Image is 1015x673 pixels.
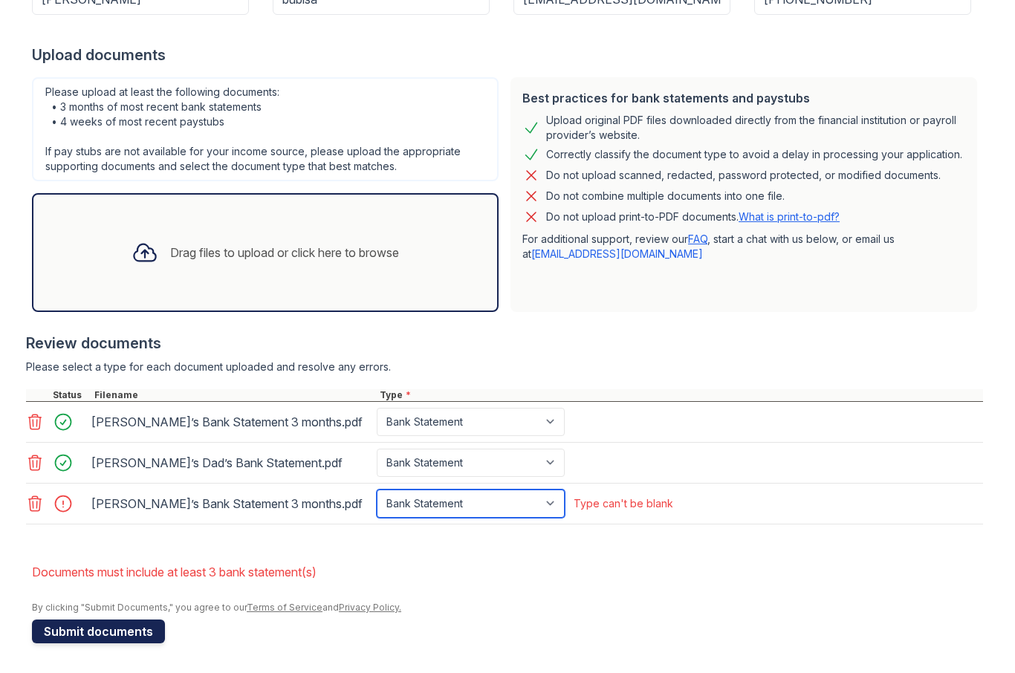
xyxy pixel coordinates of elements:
[32,77,499,181] div: Please upload at least the following documents: • 3 months of most recent bank statements • 4 wee...
[50,389,91,401] div: Status
[546,187,785,205] div: Do not combine multiple documents into one file.
[377,389,983,401] div: Type
[91,389,377,401] div: Filename
[32,620,165,643] button: Submit documents
[32,602,983,614] div: By clicking "Submit Documents," you agree to our and
[739,210,840,223] a: What is print-to-pdf?
[531,247,703,260] a: [EMAIL_ADDRESS][DOMAIN_NAME]
[574,496,673,511] div: Type can't be blank
[546,146,962,163] div: Correctly classify the document type to avoid a delay in processing your application.
[170,244,399,261] div: Drag files to upload or click here to browse
[91,492,371,516] div: [PERSON_NAME]’s Bank Statement 3 months.pdf
[339,602,401,613] a: Privacy Policy.
[32,557,983,587] li: Documents must include at least 3 bank statement(s)
[91,410,371,434] div: [PERSON_NAME]’s Bank Statement 3 months.pdf
[522,89,965,107] div: Best practices for bank statements and paystubs
[688,233,707,245] a: FAQ
[26,333,983,354] div: Review documents
[32,45,983,65] div: Upload documents
[546,209,840,224] p: Do not upload print-to-PDF documents.
[91,451,371,475] div: [PERSON_NAME]’s Dad’s Bank Statement.pdf
[522,232,965,261] p: For additional support, review our , start a chat with us below, or email us at
[546,166,941,184] div: Do not upload scanned, redacted, password protected, or modified documents.
[247,602,322,613] a: Terms of Service
[546,113,965,143] div: Upload original PDF files downloaded directly from the financial institution or payroll provider’...
[26,360,983,374] div: Please select a type for each document uploaded and resolve any errors.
